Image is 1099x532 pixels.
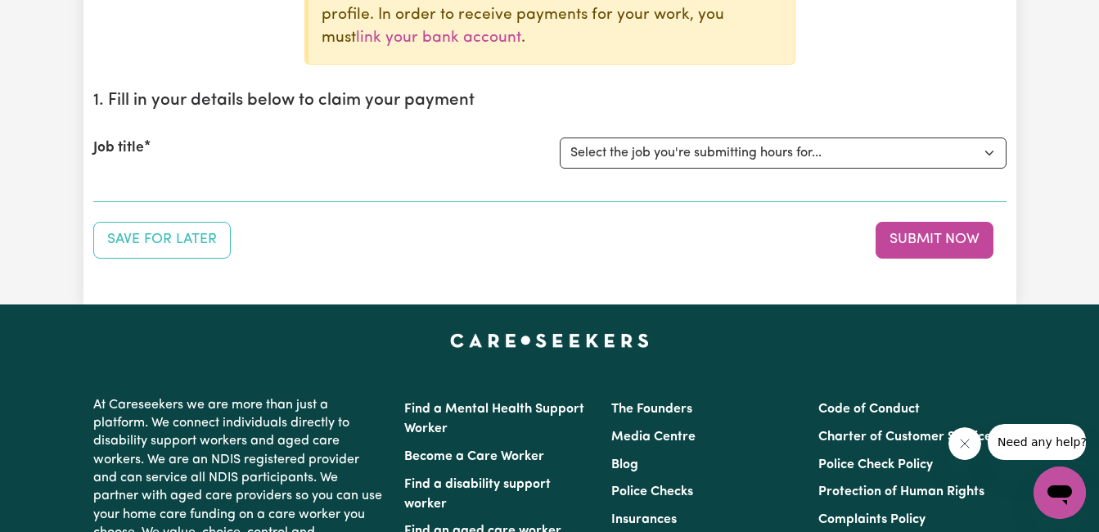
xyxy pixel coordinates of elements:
[988,424,1086,460] iframe: Message from company
[93,91,1007,111] h2: 1. Fill in your details below to claim your payment
[611,485,693,498] a: Police Checks
[404,403,584,435] a: Find a Mental Health Support Worker
[611,403,692,416] a: The Founders
[611,458,638,471] a: Blog
[818,513,926,526] a: Complaints Policy
[611,513,677,526] a: Insurances
[404,450,544,463] a: Become a Care Worker
[948,427,981,460] iframe: Close message
[10,11,99,25] span: Need any help?
[404,478,551,511] a: Find a disability support worker
[450,334,649,347] a: Careseekers home page
[93,222,231,258] button: Save your job report
[1034,467,1086,519] iframe: Button to launch messaging window
[818,431,992,444] a: Charter of Customer Service
[876,222,993,258] button: Submit your job report
[818,458,933,471] a: Police Check Policy
[818,485,984,498] a: Protection of Human Rights
[818,403,920,416] a: Code of Conduct
[93,138,144,159] label: Job title
[611,431,696,444] a: Media Centre
[356,30,521,46] a: link your bank account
